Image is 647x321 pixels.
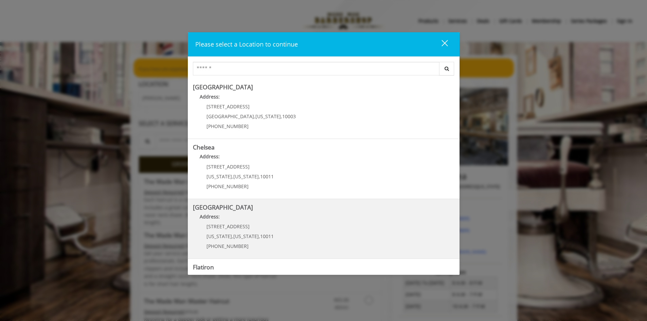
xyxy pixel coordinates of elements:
b: [GEOGRAPHIC_DATA] [193,203,253,211]
b: Address: [200,153,220,160]
span: 10003 [282,113,296,120]
span: , [232,173,233,180]
b: Flatiron [193,263,214,271]
span: [STREET_ADDRESS] [206,103,250,110]
span: [US_STATE] [206,233,232,239]
b: Chelsea [193,143,215,151]
span: , [254,113,255,120]
div: Center Select [193,62,454,79]
span: [US_STATE] [206,173,232,180]
span: , [259,173,260,180]
span: Please select a Location to continue [195,40,298,48]
span: , [281,113,282,120]
div: close dialog [434,39,447,50]
span: [PHONE_NUMBER] [206,183,249,190]
span: [US_STATE] [255,113,281,120]
span: [PHONE_NUMBER] [206,243,249,249]
span: [GEOGRAPHIC_DATA] [206,113,254,120]
span: 10011 [260,233,274,239]
span: 10011 [260,173,274,180]
span: [US_STATE] [233,173,259,180]
span: [STREET_ADDRESS] [206,223,250,230]
span: [PHONE_NUMBER] [206,123,249,129]
span: , [232,233,233,239]
i: Search button [443,66,451,71]
button: close dialog [429,37,452,51]
input: Search Center [193,62,439,75]
span: [STREET_ADDRESS] [206,163,250,170]
span: , [259,233,260,239]
b: [GEOGRAPHIC_DATA] [193,83,253,91]
b: Address: [200,93,220,100]
b: Address: [200,213,220,220]
span: [US_STATE] [233,233,259,239]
